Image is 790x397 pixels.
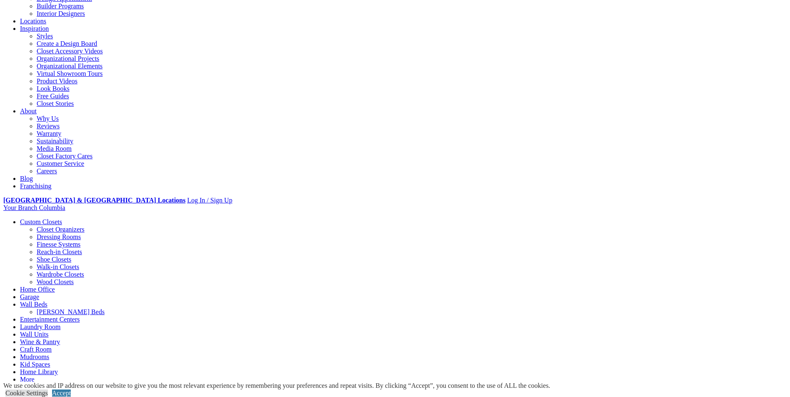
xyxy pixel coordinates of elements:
span: Your Branch [3,204,37,211]
a: Closet Factory Cares [37,152,92,160]
a: Warranty [37,130,61,137]
a: Interior Designers [37,10,85,17]
a: Careers [37,167,57,175]
a: [GEOGRAPHIC_DATA] & [GEOGRAPHIC_DATA] Locations [3,197,185,204]
a: Customer Service [37,160,84,167]
a: Wardrobe Closets [37,271,84,278]
a: Blog [20,175,33,182]
a: Dressing Rooms [37,233,81,240]
a: Laundry Room [20,323,60,330]
a: Closet Stories [37,100,74,107]
div: We use cookies and IP address on our website to give you the most relevant experience by remember... [3,382,550,390]
a: Kid Spaces [20,361,50,368]
a: Reach-in Closets [37,248,82,255]
a: Look Books [37,85,70,92]
a: Log In / Sign Up [187,197,232,204]
a: Wall Beds [20,301,47,308]
a: Wood Closets [37,278,74,285]
a: Media Room [37,145,72,152]
a: Product Videos [37,77,77,85]
a: Your Branch Columbia [3,204,65,211]
a: Free Guides [37,92,69,100]
a: Locations [20,17,46,25]
a: Garage [20,293,39,300]
a: Sustainability [37,137,73,145]
a: Organizational Projects [37,55,99,62]
a: Reviews [37,122,60,130]
a: Craft Room [20,346,52,353]
a: Why Us [37,115,59,122]
a: Mudrooms [20,353,49,360]
a: Home Library [20,368,58,375]
a: Closet Organizers [37,226,85,233]
a: Create a Design Board [37,40,97,47]
a: Inspiration [20,25,49,32]
a: Organizational Elements [37,62,102,70]
a: Shoe Closets [37,256,71,263]
a: More menu text will display only on big screen [20,376,35,383]
a: Walk-in Closets [37,263,79,270]
a: [PERSON_NAME] Beds [37,308,105,315]
a: Custom Closets [20,218,62,225]
a: Entertainment Centers [20,316,80,323]
a: Wine & Pantry [20,338,60,345]
span: Columbia [39,204,65,211]
a: Finesse Systems [37,241,80,248]
a: Accept [52,390,71,397]
a: Virtual Showroom Tours [37,70,103,77]
a: Closet Accessory Videos [37,47,103,55]
a: Cookie Settings [5,390,48,397]
a: Home Office [20,286,55,293]
a: Builder Programs [37,2,84,10]
a: Wall Units [20,331,48,338]
a: Franchising [20,182,52,190]
a: Styles [37,32,53,40]
a: About [20,107,37,115]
